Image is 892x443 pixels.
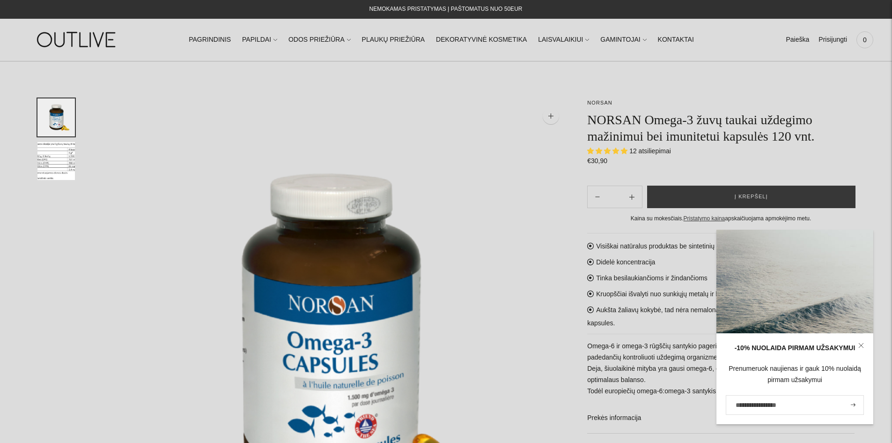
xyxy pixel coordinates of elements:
span: 12 atsiliepimai [629,147,671,155]
a: PAGRINDINIS [189,30,231,50]
a: KONTAKTAI [658,30,694,50]
div: Prenumeruok naujienas ir gauk 10% nuolaidą pirmam užsakymui [726,363,864,386]
button: Translation missing: en.general.accessibility.image_thumbail [37,98,75,136]
a: LAISVALAIKIUI [538,30,589,50]
button: Translation missing: en.general.accessibility.image_thumbail [37,142,75,180]
a: Pristatymo kaina [684,215,725,222]
a: ODOS PRIEŽIŪRA [288,30,351,50]
div: -10% NUOLAIDA PIRMAM UŽSAKYMUI [726,343,864,354]
a: PAPILDAI [242,30,277,50]
img: OUTLIVE [19,23,136,56]
a: Paieška [786,30,809,50]
input: Product quantity [607,190,621,204]
a: 0 [856,30,873,50]
a: PLAUKŲ PRIEŽIŪRA [362,30,425,50]
a: NORSAN [587,100,612,105]
button: Į krepšelį [647,186,855,208]
span: 4.92 stars [587,147,629,155]
span: €30,90 [587,157,607,165]
a: Prekės informacija [587,403,855,433]
a: GAMINTOJAI [600,30,646,50]
h1: NORSAN Omega-3 žuvų taukai uždegimo mažinimui bei imunitetui kapsulės 120 vnt. [587,112,855,144]
span: 0 [858,33,871,46]
button: Add product quantity [588,186,607,208]
p: Omega-6 ir omega-3 rūgščių santykio pagerinimas iki 3:1 yra vienas iš geriausių rodiklių, padedan... [587,341,855,397]
button: Subtract product quantity [622,186,642,208]
div: NEMOKAMAS PRISTATYMAS Į PAŠTOMATUS NUO 50EUR [369,4,523,15]
div: Kaina su mokesčiais. apskaičiuojama apmokėjimo metu. [587,214,855,224]
a: Prisijungti [818,30,847,50]
span: Į krepšelį [735,192,768,202]
a: DEKORATYVINĖ KOSMETIKA [436,30,527,50]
